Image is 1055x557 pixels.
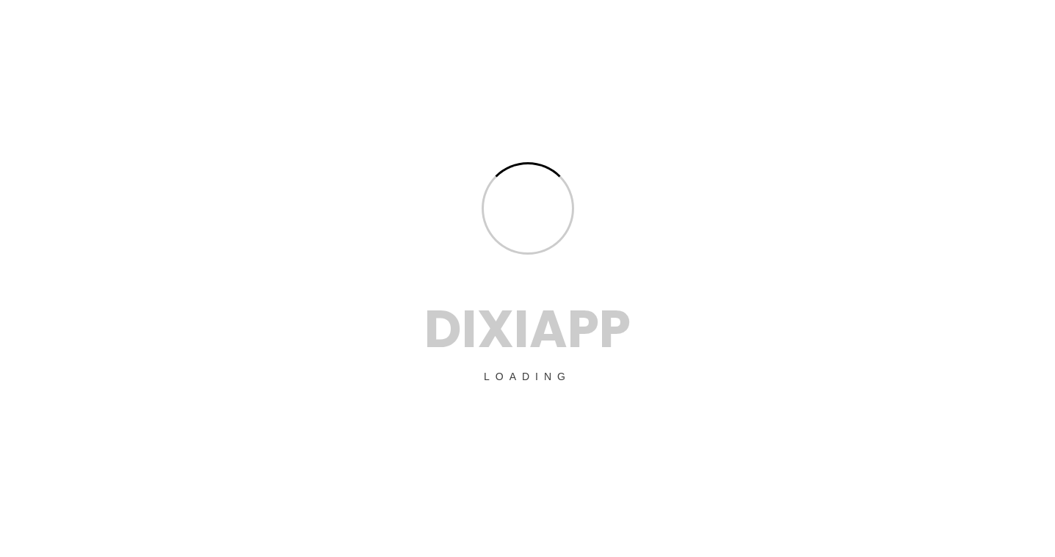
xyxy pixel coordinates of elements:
[514,293,529,365] span: I
[424,368,631,385] p: Loading
[529,293,568,365] span: A
[477,293,514,365] span: X
[462,293,477,365] span: I
[568,293,599,365] span: P
[424,293,462,365] span: D
[599,293,631,365] span: P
